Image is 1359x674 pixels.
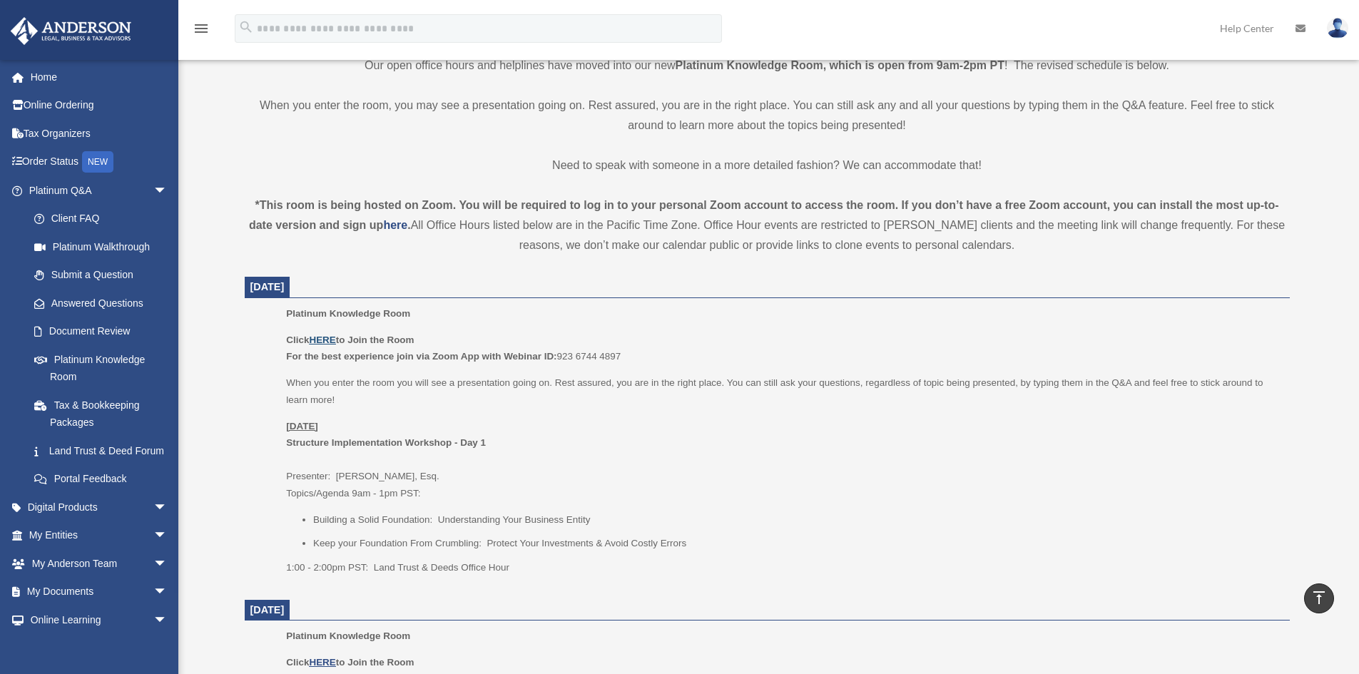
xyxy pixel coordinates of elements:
[82,151,113,173] div: NEW
[153,176,182,205] span: arrow_drop_down
[153,606,182,635] span: arrow_drop_down
[193,20,210,37] i: menu
[10,91,189,120] a: Online Ordering
[193,25,210,37] a: menu
[250,604,285,616] span: [DATE]
[407,219,410,231] strong: .
[286,308,410,319] span: Platinum Knowledge Room
[245,195,1290,255] div: All Office Hours listed below are in the Pacific Time Zone. Office Hour events are restricted to ...
[10,606,189,634] a: Online Learningarrow_drop_down
[1327,18,1348,39] img: User Pic
[10,578,189,606] a: My Documentsarrow_drop_down
[309,335,335,345] a: HERE
[238,19,254,35] i: search
[153,578,182,607] span: arrow_drop_down
[20,317,189,346] a: Document Review
[286,559,1279,576] p: 1:00 - 2:00pm PST: Land Trust & Deeds Office Hour
[20,465,189,494] a: Portal Feedback
[20,345,182,391] a: Platinum Knowledge Room
[245,155,1290,175] p: Need to speak with someone in a more detailed fashion? We can accommodate that!
[10,176,189,205] a: Platinum Q&Aarrow_drop_down
[286,630,410,641] span: Platinum Knowledge Room
[249,199,1279,231] strong: *This room is being hosted on Zoom. You will be required to log in to your personal Zoom account ...
[10,119,189,148] a: Tax Organizers
[20,436,189,465] a: Land Trust & Deed Forum
[313,511,1280,529] li: Building a Solid Foundation: Understanding Your Business Entity
[20,391,189,436] a: Tax & Bookkeeping Packages
[286,657,414,668] b: Click to Join the Room
[10,63,189,91] a: Home
[10,148,189,177] a: Order StatusNEW
[286,335,414,345] b: Click to Join the Room
[6,17,136,45] img: Anderson Advisors Platinum Portal
[20,233,189,261] a: Platinum Walkthrough
[20,261,189,290] a: Submit a Question
[153,493,182,522] span: arrow_drop_down
[286,421,318,432] u: [DATE]
[20,289,189,317] a: Answered Questions
[286,418,1279,502] p: Presenter: [PERSON_NAME], Esq. Topics/Agenda 9am - 1pm PST:
[1304,583,1334,613] a: vertical_align_top
[20,205,189,233] a: Client FAQ
[1310,589,1328,606] i: vertical_align_top
[286,437,486,448] b: Structure Implementation Workshop - Day 1
[309,657,335,668] a: HERE
[286,374,1279,408] p: When you enter the room you will see a presentation going on. Rest assured, you are in the right ...
[313,535,1280,552] li: Keep your Foundation From Crumbling: Protect Your Investments & Avoid Costly Errors
[286,351,556,362] b: For the best experience join via Zoom App with Webinar ID:
[10,493,189,521] a: Digital Productsarrow_drop_down
[286,332,1279,365] p: 923 6744 4897
[676,59,1004,71] strong: Platinum Knowledge Room, which is open from 9am-2pm PT
[245,96,1290,136] p: When you enter the room, you may see a presentation going on. Rest assured, you are in the right ...
[10,521,189,550] a: My Entitiesarrow_drop_down
[10,549,189,578] a: My Anderson Teamarrow_drop_down
[245,56,1290,76] p: Our open office hours and helplines have moved into our new ! The revised schedule is below.
[250,281,285,292] span: [DATE]
[153,521,182,551] span: arrow_drop_down
[153,549,182,578] span: arrow_drop_down
[383,219,407,231] a: here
